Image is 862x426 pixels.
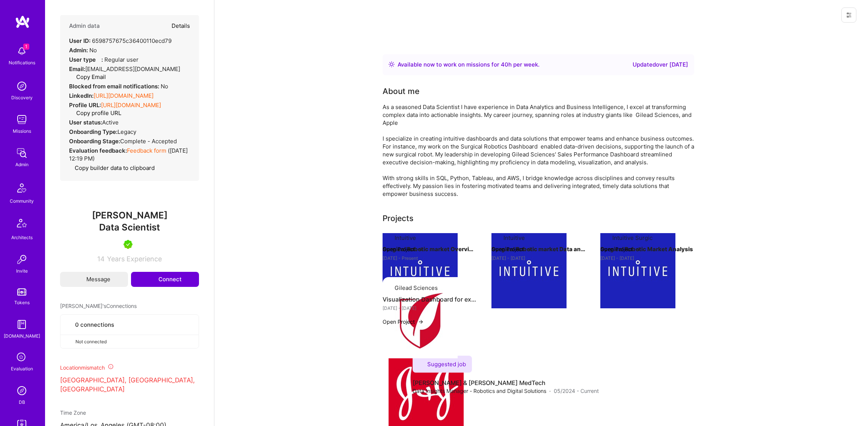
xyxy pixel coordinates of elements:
span: Time Zone [60,409,86,416]
button: Open Project [383,245,424,253]
div: [DATE] - [DATE] [600,254,694,262]
div: Projects [383,213,413,224]
div: 6598757675c36400110ecd79 [69,37,172,45]
button: Open Project [600,245,642,253]
button: Details [172,15,190,37]
div: Intuitive Surgic [612,234,653,242]
h4: Surgical Robotic Market Analysis [600,244,694,254]
div: Intuitive [503,234,525,242]
i: icon Copy [69,165,75,171]
span: 1 [23,44,29,50]
strong: Evaluation feedback: [69,147,127,154]
strong: LinkedIn: [69,92,93,99]
div: Regular user [69,56,139,64]
button: Open Project [383,318,424,326]
i: icon SelectionTeam [15,350,29,365]
i: icon Copy [71,74,76,80]
div: DB [19,398,25,406]
div: [DATE] - [DATE] [383,304,476,312]
i: icon CloseGray [66,338,72,344]
span: Years Experience [107,255,162,263]
img: guide book [14,317,29,332]
div: No [69,46,97,54]
img: teamwork [14,112,29,127]
img: Admin Search [14,383,29,398]
span: 0 connections [75,321,114,329]
div: Missions [13,127,31,135]
p: [GEOGRAPHIC_DATA], [GEOGRAPHIC_DATA], [GEOGRAPHIC_DATA] [60,376,199,394]
img: Company logo [383,233,458,308]
div: Intuitive [395,234,416,242]
i: icon Mail [78,277,83,282]
img: Invite [14,252,29,267]
div: No [69,82,168,90]
h4: Surgical Robotic market Data analysis [491,244,585,254]
img: Community [13,179,31,197]
img: arrow-right [418,246,424,252]
h4: [PERSON_NAME] & [PERSON_NAME] MedTech [413,379,599,387]
img: discovery [14,79,29,94]
span: 14 [97,255,105,263]
img: Company logo [600,233,675,308]
span: Not connected [75,338,107,346]
strong: Blocked from email notifications: [69,83,161,90]
span: Data Scientist [99,222,160,233]
button: Copy Email [71,73,106,81]
img: Architects [13,215,31,233]
img: bell [14,44,29,59]
button: Copy builder data to clipboard [69,164,155,172]
strong: Email: [69,65,85,73]
div: [DATE] - [DATE] [491,254,585,262]
strong: Onboarding Type: [69,128,118,135]
span: 05/2024 - Current [554,387,599,395]
button: Copy profile URL [71,109,121,117]
img: Company logo [491,233,567,308]
span: [PERSON_NAME] [60,210,199,221]
button: Message [60,272,128,287]
div: Community [10,197,34,205]
img: arrow-right [418,319,424,325]
i: icon Connect [148,276,155,283]
div: Admin [15,161,29,168]
button: 0 connectionsNot connected [60,314,199,349]
img: Company logo [383,283,458,358]
h4: Surgical Robotic market Overview [383,244,476,254]
span: · [549,387,551,395]
strong: User status: [69,119,102,126]
i: icon Collaborator [66,322,72,327]
span: Active [102,119,119,126]
div: Gilead Sciences [395,284,438,292]
div: Location mismatch [60,364,199,371]
span: Data Insights Manager - Robotics and Digital Solutions [413,387,546,395]
strong: Profile URL: [69,102,101,109]
div: Evaluation [11,365,33,373]
div: As a seasoned Data Scientist I have experience in Data Analytics and Business Intelligence, I exc... [383,103,694,198]
span: legacy [118,128,136,135]
a: Feedback form [127,147,166,154]
span: [PERSON_NAME]'s Connections [60,302,137,310]
div: Architects [11,233,33,241]
span: [EMAIL_ADDRESS][DOMAIN_NAME] [85,65,180,73]
img: admin teamwork [14,146,29,161]
div: About me [383,86,419,97]
img: arrow-right [636,246,642,252]
div: Updated over [DATE] [633,60,688,69]
div: [DOMAIN_NAME] [4,332,40,340]
img: A.Teamer in Residence [124,240,133,249]
h4: Admin data [69,23,100,29]
i: icon Copy [71,111,76,116]
i: icon SuggestedTeams [419,360,424,366]
div: Tokens [14,299,30,306]
span: 40 [501,61,508,68]
img: logo [15,15,30,29]
strong: User type : [69,56,103,63]
button: Connect [131,272,199,287]
strong: User ID: [69,37,90,44]
div: Invite [16,267,28,275]
div: Discovery [11,94,33,102]
span: Complete - Accepted [120,138,177,145]
img: arrow-right [527,246,533,252]
a: [URL][DOMAIN_NAME] [101,102,161,109]
strong: Admin: [69,47,88,54]
img: tokens [17,288,26,296]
